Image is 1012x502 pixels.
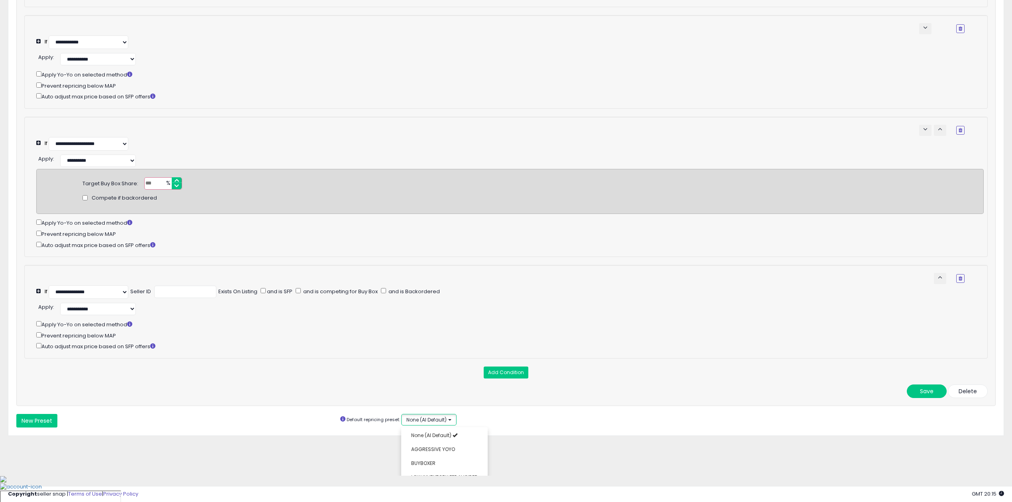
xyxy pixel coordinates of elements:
div: Apply Yo-Yo on selected method [36,320,984,329]
div: : [38,301,54,311]
div: Apply Yo-Yo on selected method [36,70,984,79]
span: and is Backordered [387,288,440,295]
div: : [38,153,54,163]
i: Remove Condition [959,128,962,133]
span: and is competing for Buy Box [302,288,378,295]
small: Default repricing preset: [347,416,400,423]
span: Compete if backordered [92,194,157,202]
span: Apply [38,53,53,61]
span: and is SFP [266,288,292,295]
div: Prevent repricing below MAP [36,331,984,340]
div: Target Buy Box Share: [82,177,138,188]
button: Save [907,384,947,398]
button: keyboard_arrow_down [919,125,932,136]
span: LOW INVENTORY FEE AVOIDER [411,474,478,480]
div: : [38,51,54,61]
div: Prevent repricing below MAP [36,81,984,90]
div: Auto adjust max price based on SFP offers [36,341,984,351]
button: Add Condition [484,367,528,378]
i: Remove Condition [959,276,962,281]
span: keyboard_arrow_up [936,274,944,281]
span: AGGRESSIVE YOYO [411,446,455,453]
button: Delete [948,384,988,398]
div: Auto adjust max price based on SFP offers [36,240,984,249]
button: keyboard_arrow_down [919,23,932,34]
button: keyboard_arrow_up [934,125,946,136]
div: Auto adjust max price based on SFP offers [36,92,984,101]
span: None (AI Default) [406,416,447,423]
span: % [161,178,174,190]
button: None (AI Default) [401,414,457,426]
span: keyboard_arrow_down [922,24,929,31]
span: None (AI Default) [411,432,451,439]
div: Apply Yo-Yo on selected method [36,218,984,227]
div: Prevent repricing below MAP [36,229,984,238]
button: New Preset [16,414,57,427]
span: keyboard_arrow_up [936,125,944,133]
span: BUYBOXER [411,460,435,467]
span: keyboard_arrow_down [922,125,929,133]
i: Remove Condition [959,26,962,31]
button: keyboard_arrow_up [934,273,946,284]
span: Apply [38,155,53,163]
div: Exists On Listing [218,288,257,296]
div: Seller ID [130,288,151,296]
span: Apply [38,303,53,311]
